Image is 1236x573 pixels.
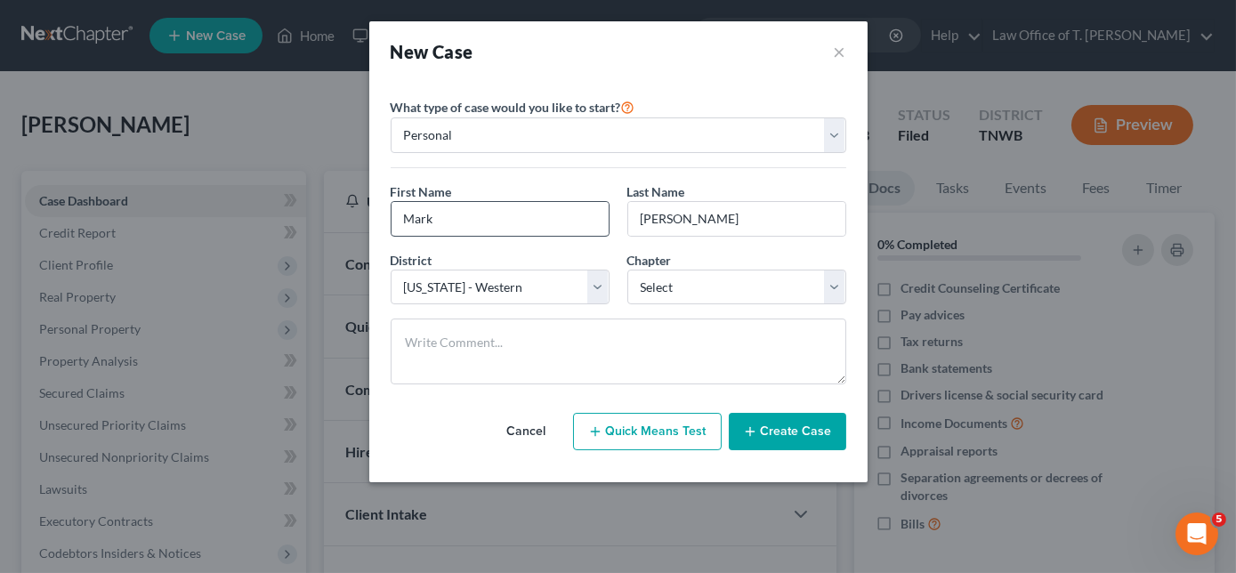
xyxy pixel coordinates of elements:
[391,96,635,117] label: What type of case would you like to start?
[573,413,722,450] button: Quick Means Test
[627,253,672,268] span: Chapter
[628,202,845,236] input: Enter Last Name
[391,184,452,199] span: First Name
[392,202,609,236] input: Enter First Name
[1175,512,1218,555] iframe: Intercom live chat
[391,41,473,62] strong: New Case
[834,39,846,64] button: ×
[488,414,566,449] button: Cancel
[729,413,846,450] button: Create Case
[391,253,432,268] span: District
[1212,512,1226,527] span: 5
[627,184,685,199] span: Last Name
